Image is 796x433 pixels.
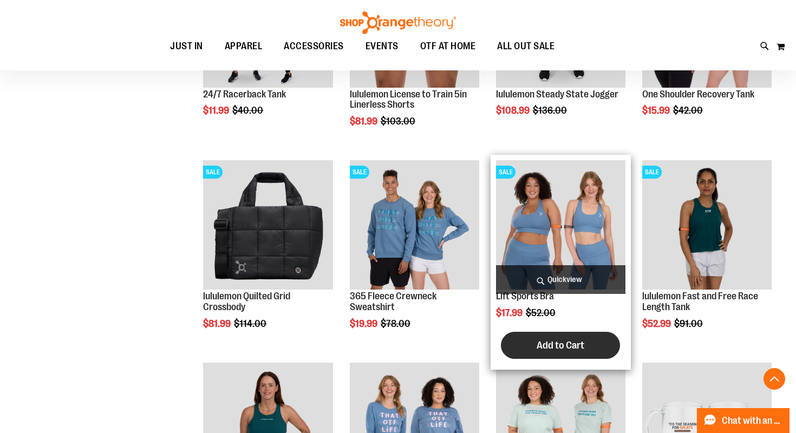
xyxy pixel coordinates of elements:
[203,89,286,100] a: 24/7 Racerback Tank
[642,105,671,116] span: $15.99
[203,160,332,291] a: lululemon Quilted Grid CrossbodySALE
[350,116,379,127] span: $81.99
[642,160,772,290] img: Main view of 2024 August lululemon Fast and Free Race Length Tank
[198,155,338,357] div: product
[366,34,399,58] span: EVENTS
[496,166,516,179] span: SALE
[496,89,618,100] a: lululemon Steady State Jogger
[537,339,584,351] span: Add to Cart
[642,166,662,179] span: SALE
[350,160,479,291] a: 365 Fleece Crewneck SweatshirtSALE
[350,291,436,312] a: 365 Fleece Crewneck Sweatshirt
[203,105,231,116] span: $11.99
[203,160,332,290] img: lululemon Quilted Grid Crossbody
[496,160,625,291] a: Main of 2024 Covention Lift Sports BraSALE
[501,332,620,359] button: Add to Cart
[491,155,631,370] div: product
[203,318,232,329] span: $81.99
[284,34,344,58] span: ACCESSORIES
[697,408,790,433] button: Chat with an Expert
[642,89,754,100] a: One Shoulder Recovery Tank
[496,105,531,116] span: $108.99
[496,265,625,294] a: Quickview
[350,166,369,179] span: SALE
[764,368,785,390] button: Back To Top
[234,318,268,329] span: $114.00
[497,34,554,58] span: ALL OUT SALE
[674,318,704,329] span: $91.00
[526,307,557,318] span: $52.00
[496,160,625,290] img: Main of 2024 Covention Lift Sports Bra
[496,291,554,301] a: Lift Sports Bra
[344,155,485,357] div: product
[637,155,777,357] div: product
[350,160,479,290] img: 365 Fleece Crewneck Sweatshirt
[170,34,203,58] span: JUST IN
[381,116,417,127] span: $103.00
[350,318,379,329] span: $19.99
[225,34,263,58] span: APPAREL
[203,291,290,312] a: lululemon Quilted Grid Crossbody
[673,105,704,116] span: $42.00
[420,34,476,58] span: OTF AT HOME
[338,11,458,34] img: Shop Orangetheory
[350,89,467,110] a: lululemon License to Train 5in Linerless Shorts
[381,318,412,329] span: $78.00
[642,291,758,312] a: lululemon Fast and Free Race Length Tank
[642,160,772,291] a: Main view of 2024 August lululemon Fast and Free Race Length TankSALE
[642,318,673,329] span: $52.99
[496,307,524,318] span: $17.99
[232,105,265,116] span: $40.00
[203,166,223,179] span: SALE
[533,105,569,116] span: $136.00
[722,416,783,426] span: Chat with an Expert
